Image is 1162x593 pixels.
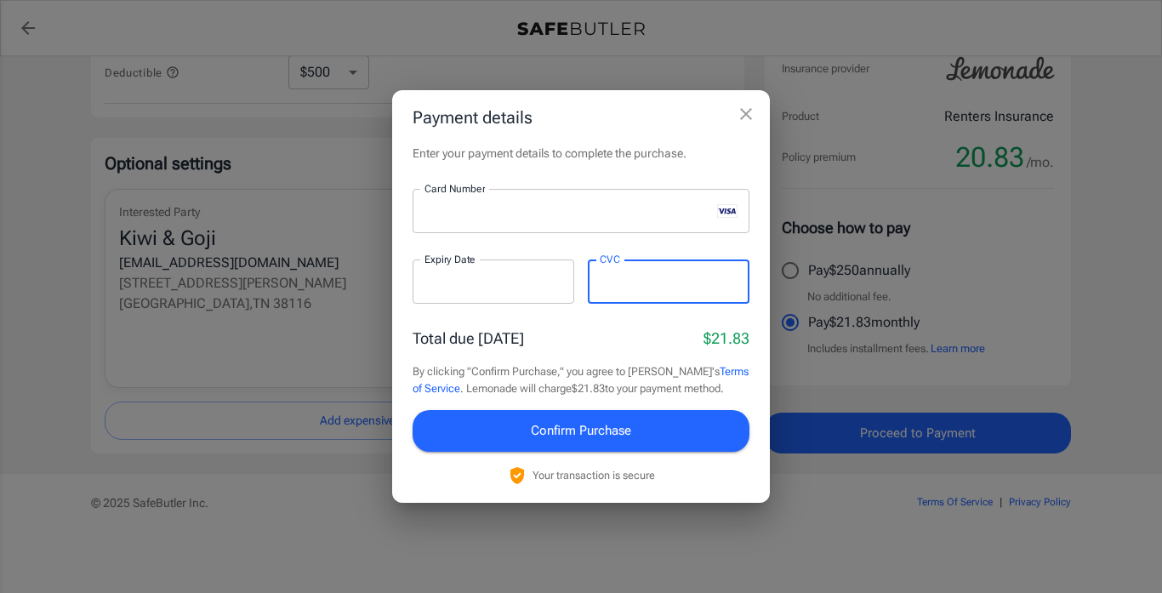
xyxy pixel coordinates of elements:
[424,203,710,220] iframe: Secure card number input frame
[600,252,620,266] label: CVC
[413,145,749,162] p: Enter your payment details to complete the purchase.
[729,97,763,131] button: close
[413,365,749,395] a: Terms of Service
[413,410,749,451] button: Confirm Purchase
[531,419,631,442] span: Confirm Purchase
[424,252,476,266] label: Expiry Date
[413,363,749,396] p: By clicking "Confirm Purchase," you agree to [PERSON_NAME]'s . Lemonade will charge $21.83 to you...
[533,467,655,483] p: Your transaction is secure
[413,327,524,350] p: Total due [DATE]
[424,274,562,290] iframe: Secure expiration date input frame
[392,90,770,145] h2: Payment details
[717,204,738,218] svg: visa
[600,274,738,290] iframe: Secure CVC input frame
[703,327,749,350] p: $21.83
[424,181,485,196] label: Card Number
